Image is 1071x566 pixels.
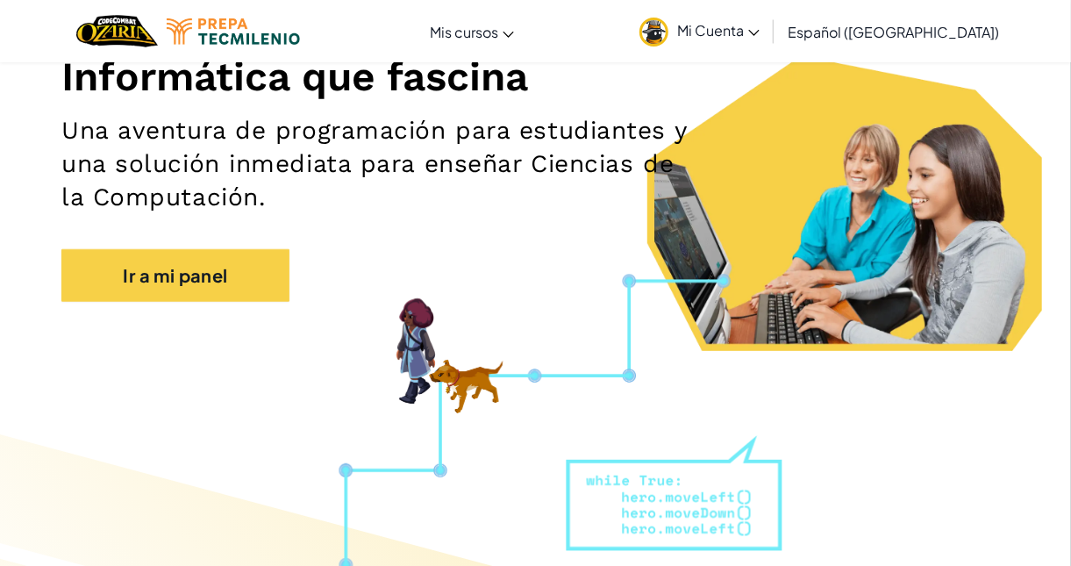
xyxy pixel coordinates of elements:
[788,23,999,41] span: Español ([GEOGRAPHIC_DATA])
[76,13,158,49] a: Ozaria by CodeCombat logo
[61,52,1010,101] h1: Informática que fascina
[631,4,768,59] a: Mi Cuenta
[167,18,300,45] img: Tecmilenio logo
[430,23,498,41] span: Mis cursos
[61,249,289,302] a: Ir a mi panel
[421,8,523,55] a: Mis cursos
[639,18,668,47] img: avatar
[677,21,760,39] span: Mi Cuenta
[61,114,696,214] h2: Una aventura de programación para estudiantes y una solución inmediata para enseñar Ciencias de l...
[779,8,1008,55] a: Español ([GEOGRAPHIC_DATA])
[76,13,158,49] img: Home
